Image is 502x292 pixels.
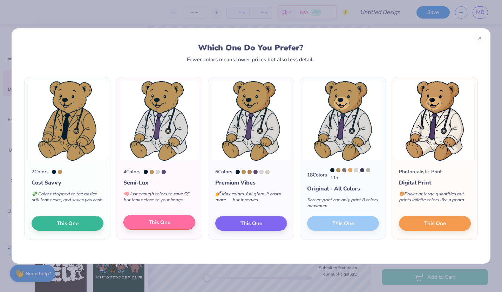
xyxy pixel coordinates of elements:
[27,81,107,161] img: 2 color option
[32,168,49,175] div: 2 Colors
[399,216,471,231] button: This One
[330,168,334,172] div: 296 C
[58,170,62,174] div: 465 C
[240,220,262,228] span: This One
[399,191,405,197] span: 🎨
[123,168,141,175] div: 4 Colors
[123,187,195,210] div: Just enough colors to save $$ but looks close to your image.
[215,187,287,210] div: Max colors, full glam. It costs more — but it serves.
[32,179,103,187] div: Cost Savvy
[57,220,79,228] span: This One
[354,168,358,172] div: Cool Gray 1 C
[424,220,446,228] span: This One
[150,170,154,174] div: 465 C
[247,170,252,174] div: 729 C
[253,170,258,174] div: 7447 C
[123,215,195,230] button: This One
[236,170,240,174] div: 296 C
[242,170,246,174] div: 465 C
[149,218,170,227] span: This One
[399,168,442,175] div: Photorealistic Print
[187,57,314,62] div: Fewer colors means lower prices but also less detail.
[215,216,287,231] button: This One
[360,168,364,172] div: 5265 C
[366,168,370,172] div: 413 C
[162,170,166,174] div: 7447 C
[399,187,471,210] div: Pricier at large quantities but prints infinite colors like a photo
[123,179,195,187] div: Semi-Lux
[265,170,270,174] div: 7527 C
[32,187,103,210] div: Colors stripped to the basics, still looks cute, and saves you cash.
[32,191,37,197] span: 💸
[215,191,221,197] span: 💅
[144,170,148,174] div: 296 C
[215,168,232,175] div: 6 Colors
[307,185,379,193] div: Original - All Colors
[123,191,129,197] span: 🧠
[395,81,475,161] img: Photorealistic preview
[330,168,379,181] div: 11 +
[336,168,340,172] div: 465 C
[348,168,352,172] div: 7411 C
[307,171,327,179] div: 18 Colors
[215,179,287,187] div: Premium Vibes
[32,216,103,231] button: This One
[342,168,346,172] div: Warm Gray 9 C
[399,179,471,187] div: Digital Print
[52,170,56,174] div: 296 C
[211,81,291,161] img: 6 color option
[303,81,383,161] img: 18 color option
[119,81,199,161] img: 4 color option
[156,170,160,174] div: Cool Gray 1 C
[307,193,379,216] div: Screen print can only print 8 colors maximum.
[259,170,264,174] div: Cool Gray 1 C
[31,43,471,53] div: Which One Do You Prefer?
